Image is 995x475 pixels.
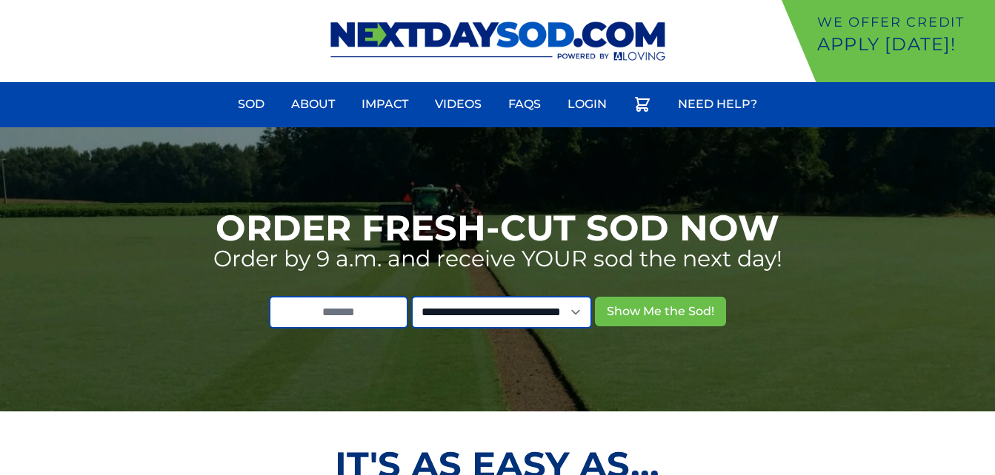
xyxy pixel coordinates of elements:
[669,87,766,122] a: Need Help?
[426,87,490,122] a: Videos
[817,33,989,56] p: Apply [DATE]!
[282,87,344,122] a: About
[817,12,989,33] p: We offer Credit
[229,87,273,122] a: Sod
[213,246,782,272] p: Order by 9 a.m. and receive YOUR sod the next day!
[353,87,417,122] a: Impact
[216,210,779,246] h1: Order Fresh-Cut Sod Now
[499,87,550,122] a: FAQs
[559,87,616,122] a: Login
[595,297,726,326] button: Show Me the Sod!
